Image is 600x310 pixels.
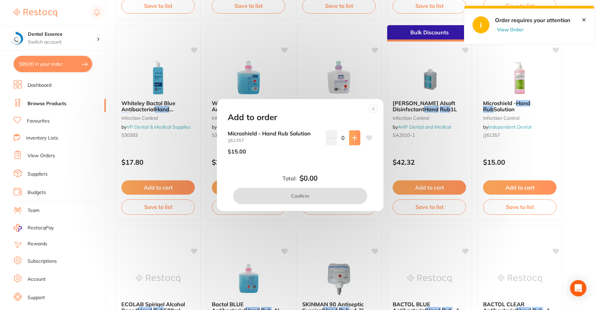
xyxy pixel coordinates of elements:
[582,17,586,23] a: Close this notification
[233,188,367,204] button: Confirm
[282,175,297,181] label: Total:
[228,130,320,136] b: Microshield - Hand Rub Solution
[228,148,246,154] p: $15.00
[228,113,277,122] h2: Add to order
[495,27,529,33] button: View Order
[299,174,318,182] b: $0.00
[228,138,320,143] small: JJ61357
[570,280,586,296] div: Open Intercom Messenger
